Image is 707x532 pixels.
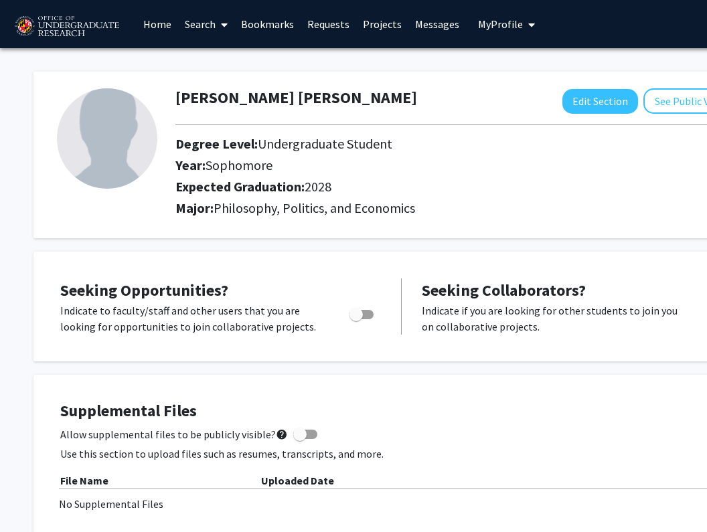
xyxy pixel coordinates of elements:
[344,302,381,323] div: Toggle
[60,474,108,487] b: File Name
[422,302,686,335] p: Indicate if you are looking for other students to join you on collaborative projects.
[10,472,57,522] iframe: Chat
[562,89,638,114] button: Edit Section
[276,426,288,442] mat-icon: help
[261,474,334,487] b: Uploaded Date
[214,199,415,216] span: Philosophy, Politics, and Economics
[178,1,234,48] a: Search
[10,10,123,43] img: University of Maryland Logo
[301,1,356,48] a: Requests
[175,179,686,195] h2: Expected Graduation:
[175,136,686,152] h2: Degree Level:
[305,178,331,195] span: 2028
[206,157,272,173] span: Sophomore
[234,1,301,48] a: Bookmarks
[408,1,466,48] a: Messages
[175,157,686,173] h2: Year:
[422,280,586,300] span: Seeking Collaborators?
[258,135,392,152] span: Undergraduate Student
[356,1,408,48] a: Projects
[60,426,288,442] span: Allow supplemental files to be publicly visible?
[60,302,324,335] p: Indicate to faculty/staff and other users that you are looking for opportunities to join collabor...
[57,88,157,189] img: Profile Picture
[478,17,523,31] span: My Profile
[60,280,228,300] span: Seeking Opportunities?
[137,1,178,48] a: Home
[175,88,417,108] h1: [PERSON_NAME] [PERSON_NAME]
